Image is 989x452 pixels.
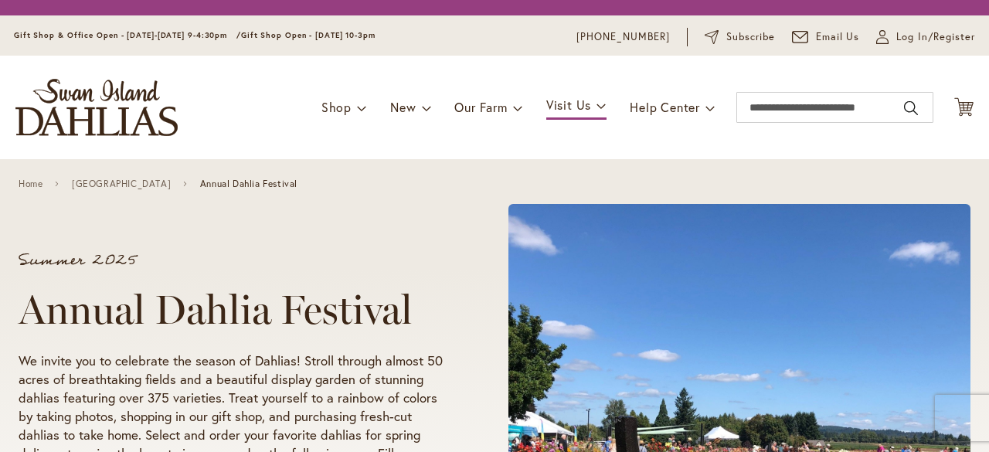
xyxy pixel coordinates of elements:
[816,29,860,45] span: Email Us
[15,79,178,136] a: store logo
[390,99,416,115] span: New
[19,253,450,268] p: Summer 2025
[896,29,975,45] span: Log In/Register
[630,99,700,115] span: Help Center
[792,29,860,45] a: Email Us
[576,29,670,45] a: [PHONE_NUMBER]
[904,96,918,121] button: Search
[726,29,775,45] span: Subscribe
[19,178,42,189] a: Home
[200,178,297,189] span: Annual Dahlia Festival
[454,99,507,115] span: Our Farm
[72,178,171,189] a: [GEOGRAPHIC_DATA]
[19,287,450,333] h1: Annual Dahlia Festival
[241,30,376,40] span: Gift Shop Open - [DATE] 10-3pm
[546,97,591,113] span: Visit Us
[876,29,975,45] a: Log In/Register
[705,29,775,45] a: Subscribe
[14,30,241,40] span: Gift Shop & Office Open - [DATE]-[DATE] 9-4:30pm /
[321,99,352,115] span: Shop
